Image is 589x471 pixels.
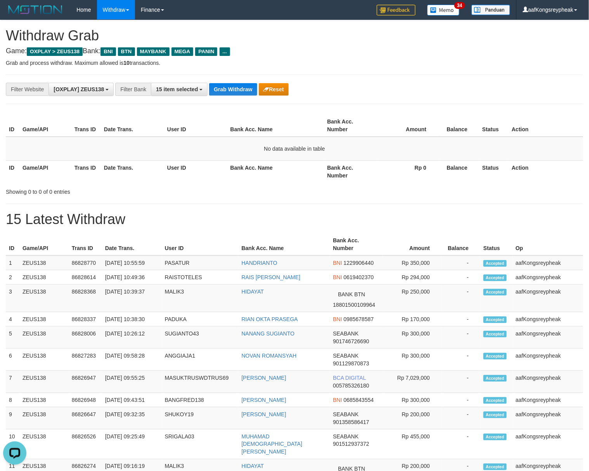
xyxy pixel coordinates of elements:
span: BCA DIGITAL [333,375,366,381]
td: aafKongsreypheak [513,429,583,459]
div: Showing 0 to 0 of 0 entries [6,185,240,196]
td: Rp 294,000 [383,270,442,285]
td: ZEUS138 [19,285,69,312]
td: ZEUS138 [19,270,69,285]
td: [DATE] 10:49:36 [102,270,162,285]
td: MASUKTRUSWDTRUS69 [162,371,239,393]
th: Bank Acc. Name [227,160,324,182]
td: - [442,371,480,393]
a: NANANG SUGIANTO [242,330,295,337]
td: MALIK3 [162,285,239,312]
td: Rp 455,000 [383,429,442,459]
span: Copy 0619402370 to clipboard [344,274,374,280]
span: MEGA [172,47,194,56]
span: Copy 901746726690 to clipboard [333,338,369,344]
span: PANIN [195,47,217,56]
button: Grab Withdraw [209,83,257,96]
td: 86828368 [69,285,102,312]
a: [PERSON_NAME] [242,375,286,381]
td: - [442,327,480,349]
td: 10 [6,429,19,459]
span: MAYBANK [137,47,170,56]
th: Status [479,115,509,137]
td: [DATE] 10:39:37 [102,285,162,312]
th: ID [6,233,19,255]
td: RAISTOTELES [162,270,239,285]
td: [DATE] 09:32:35 [102,407,162,429]
td: 8 [6,393,19,407]
td: ZEUS138 [19,429,69,459]
th: Bank Acc. Number [330,233,383,255]
span: Copy 901129870873 to clipboard [333,360,369,367]
td: 6 [6,349,19,371]
span: 34 [454,2,465,9]
th: Action [509,115,583,137]
span: BANK BTN [333,288,370,301]
span: SEABANK [333,330,359,337]
img: Button%20Memo.svg [427,5,460,16]
td: 3 [6,285,19,312]
span: Accepted [483,289,507,295]
th: Date Trans. [101,115,164,137]
span: Accepted [483,316,507,323]
span: [OXPLAY] ZEUS138 [54,86,104,92]
td: ZEUS138 [19,393,69,407]
td: ZEUS138 [19,255,69,270]
td: 1 [6,255,19,270]
span: BNI [333,316,342,322]
td: Rp 250,000 [383,285,442,312]
div: Filter Website [6,83,49,96]
td: SRIGALA03 [162,429,239,459]
td: 86828337 [69,312,102,327]
th: Op [513,233,583,255]
th: Game/API [19,115,71,137]
th: Trans ID [69,233,102,255]
td: - [442,285,480,312]
td: Rp 350,000 [383,255,442,270]
td: aafKongsreypheak [513,255,583,270]
td: [DATE] 09:43:51 [102,393,162,407]
td: PASATUR [162,255,239,270]
td: 86826947 [69,371,102,393]
th: Trans ID [71,160,101,182]
span: SEABANK [333,411,359,417]
a: [PERSON_NAME] [242,411,286,417]
td: PADUKA [162,312,239,327]
span: 15 item selected [156,86,198,92]
th: Trans ID [71,115,101,137]
th: Amount [376,115,438,137]
td: No data available in table [6,137,583,161]
td: [DATE] 10:38:30 [102,312,162,327]
span: BNI [333,397,342,403]
span: BNI [100,47,116,56]
th: Date Trans. [102,233,162,255]
th: Balance [438,160,479,182]
span: ... [220,47,230,56]
span: Accepted [483,464,507,470]
td: [DATE] 09:58:28 [102,349,162,371]
td: ZEUS138 [19,312,69,327]
span: Copy 0685843554 to clipboard [344,397,374,403]
th: Bank Acc. Name [239,233,330,255]
td: aafKongsreypheak [513,349,583,371]
th: Bank Acc. Number [324,115,376,137]
span: Copy 901512937372 to clipboard [333,441,369,447]
th: Amount [383,233,442,255]
span: Accepted [483,260,507,267]
span: Copy 005785326180 to clipboard [333,382,369,389]
span: Copy 1229906440 to clipboard [344,260,374,266]
td: aafKongsreypheak [513,312,583,327]
button: Reset [259,83,289,96]
img: panduan.png [471,5,510,15]
td: 2 [6,270,19,285]
td: ANGGIAJA1 [162,349,239,371]
th: User ID [162,233,239,255]
th: Balance [442,233,480,255]
td: 9 [6,407,19,429]
td: SHUKOY19 [162,407,239,429]
a: HIDAYAT [242,289,264,295]
span: Accepted [483,331,507,337]
td: 86826526 [69,429,102,459]
a: RAIS [PERSON_NAME] [242,274,301,280]
th: ID [6,160,19,182]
